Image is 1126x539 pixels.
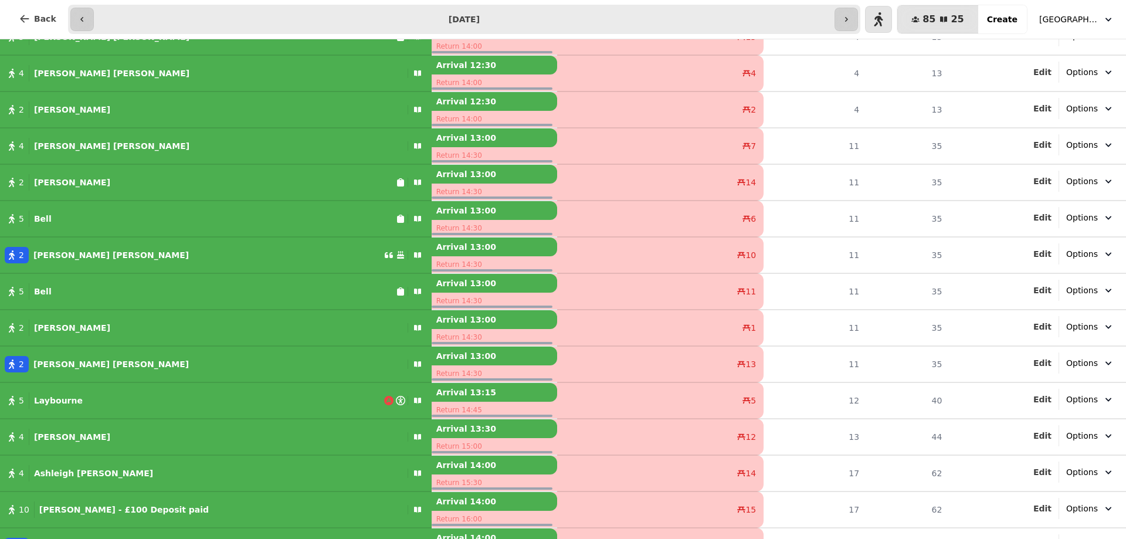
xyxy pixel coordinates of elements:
td: 11 [764,128,866,164]
p: [PERSON_NAME] - £100 Deposit paid [39,504,209,516]
p: Arrival 14:00 [432,456,558,474]
p: Return 14:30 [432,147,558,164]
button: Options [1059,280,1121,301]
td: 11 [764,164,866,201]
button: Edit [1033,103,1052,114]
span: 25 [951,15,964,24]
p: Return 14:30 [432,220,558,236]
p: [PERSON_NAME] [PERSON_NAME] [33,358,189,370]
span: 4 [19,140,24,152]
span: Options [1066,357,1098,369]
button: Options [1059,134,1121,155]
span: 5 [19,395,24,406]
td: 44 [866,419,949,455]
p: Return 14:00 [432,111,558,127]
td: 13 [764,419,866,455]
span: 15 [745,504,756,516]
span: Edit [1033,359,1052,367]
p: [PERSON_NAME] [34,431,110,443]
span: Edit [1033,68,1052,76]
p: [PERSON_NAME] [34,322,110,334]
span: Options [1066,466,1098,478]
p: Return 14:30 [432,256,558,273]
p: [PERSON_NAME] [PERSON_NAME] [33,249,189,261]
button: Options [1059,352,1121,374]
p: [PERSON_NAME] [34,177,110,188]
td: 17 [764,491,866,528]
span: Options [1066,212,1098,223]
span: Edit [1033,504,1052,513]
span: Options [1066,430,1098,442]
span: 2 [751,104,756,116]
button: Edit [1033,66,1052,78]
td: 4 [764,55,866,91]
span: 4 [19,431,24,443]
td: 62 [866,455,949,491]
span: 4 [751,67,756,79]
p: Arrival 13:00 [432,347,558,365]
td: 11 [764,310,866,346]
span: Options [1066,66,1098,78]
p: Return 14:45 [432,402,558,418]
p: Arrival 13:00 [432,165,558,184]
p: [PERSON_NAME] [34,104,110,116]
button: Edit [1033,466,1052,478]
span: Edit [1033,32,1052,40]
span: 4 [19,467,24,479]
p: Return 14:30 [432,184,558,200]
td: 4 [764,91,866,128]
span: Options [1066,175,1098,187]
span: Edit [1033,323,1052,331]
span: 4 [19,67,24,79]
td: 35 [866,237,949,273]
button: Edit [1033,248,1052,260]
button: Edit [1033,321,1052,333]
p: Arrival 13:15 [432,383,558,402]
td: 35 [866,164,949,201]
span: 14 [745,177,756,188]
span: [GEOGRAPHIC_DATA], [GEOGRAPHIC_DATA] [1039,13,1098,25]
td: 11 [764,273,866,310]
button: [GEOGRAPHIC_DATA], [GEOGRAPHIC_DATA] [1032,9,1121,30]
button: Options [1059,389,1121,410]
span: Options [1066,394,1098,405]
p: Return 14:30 [432,329,558,345]
td: 11 [764,201,866,237]
p: Ashleigh [PERSON_NAME] [34,467,153,479]
td: 17 [764,455,866,491]
button: Create [978,5,1027,33]
p: Arrival 13:00 [432,238,558,256]
button: Edit [1033,284,1052,296]
span: 2 [19,249,24,261]
button: Edit [1033,503,1052,514]
button: Options [1059,462,1121,483]
span: 1 [751,322,756,334]
p: Return 14:30 [432,365,558,382]
span: 6 [751,213,756,225]
span: 14 [745,467,756,479]
button: Edit [1033,357,1052,369]
td: 35 [866,201,949,237]
p: Bell [34,213,52,225]
td: 35 [866,346,949,382]
span: 10 [745,249,756,261]
button: Edit [1033,212,1052,223]
td: 13 [866,55,949,91]
button: Edit [1033,139,1052,151]
span: Edit [1033,213,1052,222]
p: Return 14:00 [432,74,558,91]
span: 5 [19,213,24,225]
span: Options [1066,321,1098,333]
span: Options [1066,139,1098,151]
span: Back [34,15,56,23]
span: Edit [1033,177,1052,185]
p: [PERSON_NAME] [PERSON_NAME] [34,67,189,79]
p: Arrival 13:00 [432,310,558,329]
span: 5 [751,395,756,406]
td: 11 [764,237,866,273]
td: 12 [764,382,866,419]
span: 5 [19,286,24,297]
p: Arrival 14:00 [432,492,558,511]
span: 2 [19,322,24,334]
p: Return 14:30 [432,293,558,309]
